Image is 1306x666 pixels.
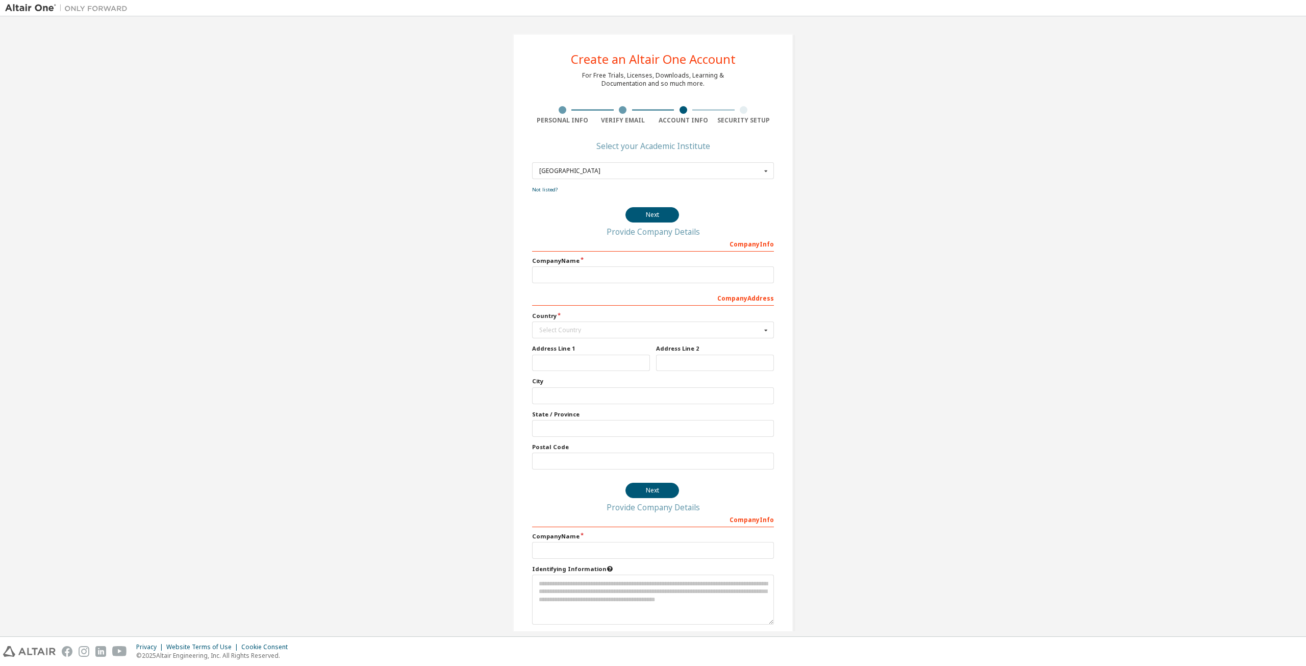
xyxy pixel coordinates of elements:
div: Select your Academic Institute [596,143,710,149]
img: facebook.svg [62,646,72,657]
div: Company Address [532,631,774,647]
div: Privacy [136,643,166,651]
div: Cookie Consent [241,643,294,651]
p: © 2025 Altair Engineering, Inc. All Rights Reserved. [136,651,294,660]
div: [GEOGRAPHIC_DATA] [539,168,761,174]
div: Company Info [532,511,774,527]
label: Country [532,312,774,320]
div: Account Info [653,116,714,125]
div: Select Country [539,327,761,333]
img: instagram.svg [79,646,89,657]
button: Next [625,207,679,223]
img: linkedin.svg [95,646,106,657]
img: Altair One [5,3,133,13]
label: Postal Code [532,443,774,451]
div: For Free Trials, Licenses, Downloads, Learning & Documentation and so much more. [582,71,724,88]
label: Address Line 2 [656,344,774,353]
div: Company Address [532,289,774,306]
div: Provide Company Details [532,504,774,510]
div: Personal Info [532,116,593,125]
div: Website Terms of Use [166,643,241,651]
a: Not listed? [532,186,558,193]
div: Company Info [532,235,774,252]
label: Please provide any information that will help our support team identify your company. Email and n... [532,565,774,573]
div: Create an Altair One Account [571,53,736,65]
div: Provide Company Details [532,229,774,235]
label: State / Province [532,410,774,418]
label: Company Name [532,257,774,265]
img: youtube.svg [112,646,127,657]
button: Next [625,483,679,498]
label: City [532,377,774,385]
label: Address Line 1 [532,344,650,353]
img: altair_logo.svg [3,646,56,657]
div: Security Setup [714,116,774,125]
div: Verify Email [593,116,654,125]
label: Company Name [532,532,774,540]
